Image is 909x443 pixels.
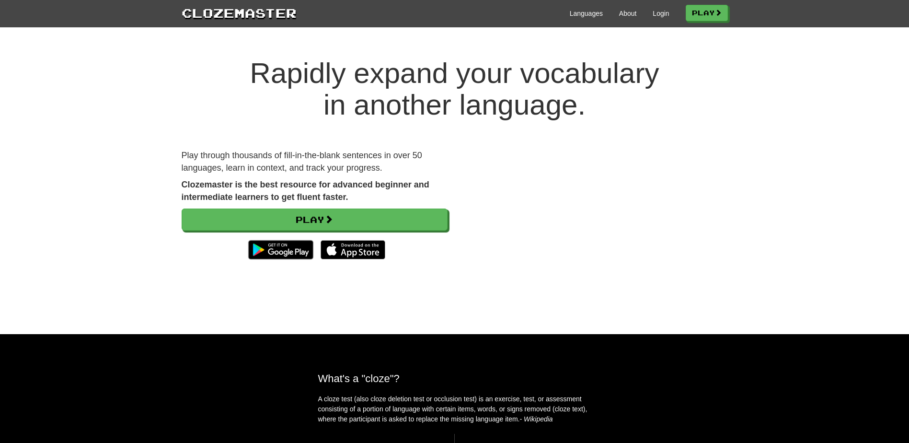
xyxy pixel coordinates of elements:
a: Languages [570,9,603,18]
img: Get it on Google Play [243,235,318,264]
a: Clozemaster [182,4,297,22]
strong: Clozemaster is the best resource for advanced beginner and intermediate learners to get fluent fa... [182,180,429,202]
p: Play through thousands of fill-in-the-blank sentences in over 50 languages, learn in context, and... [182,150,448,174]
em: - Wikipedia [520,415,553,423]
a: Play [182,209,448,231]
a: Login [653,9,669,18]
p: A cloze test (also cloze deletion test or occlusion test) is an exercise, test, or assessment con... [318,394,591,424]
img: Download_on_the_App_Store_Badge_US-UK_135x40-25178aeef6eb6b83b96f5f2d004eda3bffbb37122de64afbaef7... [321,240,385,259]
a: Play [686,5,728,21]
h2: What's a "cloze"? [318,373,591,385]
a: About [619,9,637,18]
